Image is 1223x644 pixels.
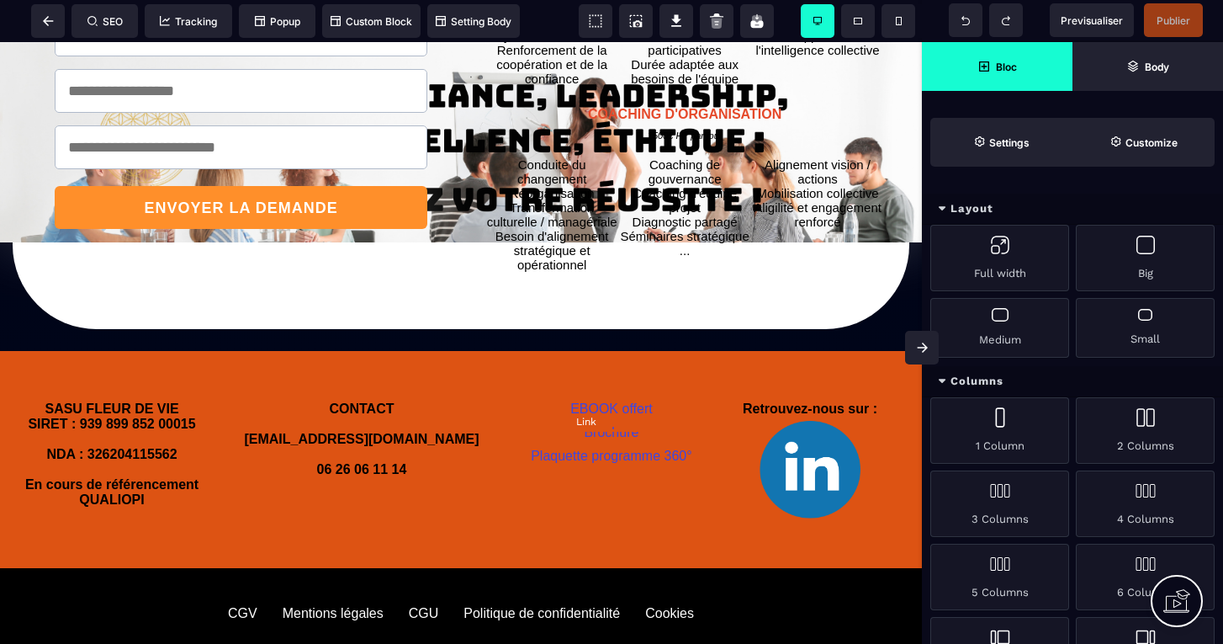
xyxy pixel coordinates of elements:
[1125,136,1178,149] strong: Customize
[760,379,860,476] img: 1a59c7fc07b2df508e9f9470b57f58b2_Design_sans_titre_(2).png
[751,115,884,187] text: Alignement vision / actions Mobilisation collective Aligilité et engagement renforcé
[579,4,612,38] span: View components
[160,15,217,28] span: Tracking
[228,564,257,579] div: CGV
[255,15,300,28] span: Popup
[645,564,694,579] div: Cookies
[922,366,1223,397] div: Columns
[531,407,691,421] a: Plaquette programme 360°
[996,61,1017,73] strong: Bloc
[570,359,653,374] a: EBOOK offert
[1076,298,1215,358] div: Small
[584,383,638,397] a: Brochure
[1076,225,1215,291] div: Big
[922,194,1223,225] div: Layout
[87,15,123,28] span: SEO
[1061,14,1123,27] span: Previsualiser
[930,544,1069,610] div: 5 Columns
[930,298,1069,358] div: Medium
[244,359,479,434] b: CONTACT [EMAIL_ADDRESS][DOMAIN_NAME] 06 26 06 11 14
[1072,118,1215,167] span: Open Style Manager
[588,65,781,79] b: COACHING D'ORGANISATION
[930,397,1069,464] div: 1 Column
[1076,397,1215,464] div: 2 Columns
[1076,544,1215,610] div: 6 Columns
[463,564,620,579] div: Politique de confidentialité
[1157,14,1190,27] span: Publier
[45,359,178,374] b: SASU FLEUR DE VIE
[922,42,1072,91] span: Open Blocks
[1076,471,1215,537] div: 4 Columns
[485,115,618,230] text: Conduite du changement Réorganisation Transformation culturelle / managériale Besoin d'alignement...
[283,564,384,579] div: Mentions légales
[618,115,751,220] text: Coaching de gouvernance Coaching d'équipe projet Diagnostic partagé Séminaires stratégique ...
[930,118,1072,167] span: Settings
[989,136,1030,149] strong: Settings
[1145,61,1169,73] strong: Body
[1050,3,1134,37] span: Preview
[55,144,427,187] button: ENVOYER LA DEMANDE
[743,359,877,374] b: Retrouvez-nous sur :
[331,15,412,28] span: Custom Block
[619,4,653,38] span: Screenshot
[498,84,871,103] text: 1500€ HT par jour
[436,15,511,28] span: Setting Body
[930,225,1069,291] div: Full width
[409,564,439,579] div: CGU
[930,471,1069,537] div: 3 Columns
[25,375,203,465] b: SIRET : 939 899 852 00015 NDA : 326204115562 En cours de référencement QUALIOPI
[1072,42,1223,91] span: Open Layer Manager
